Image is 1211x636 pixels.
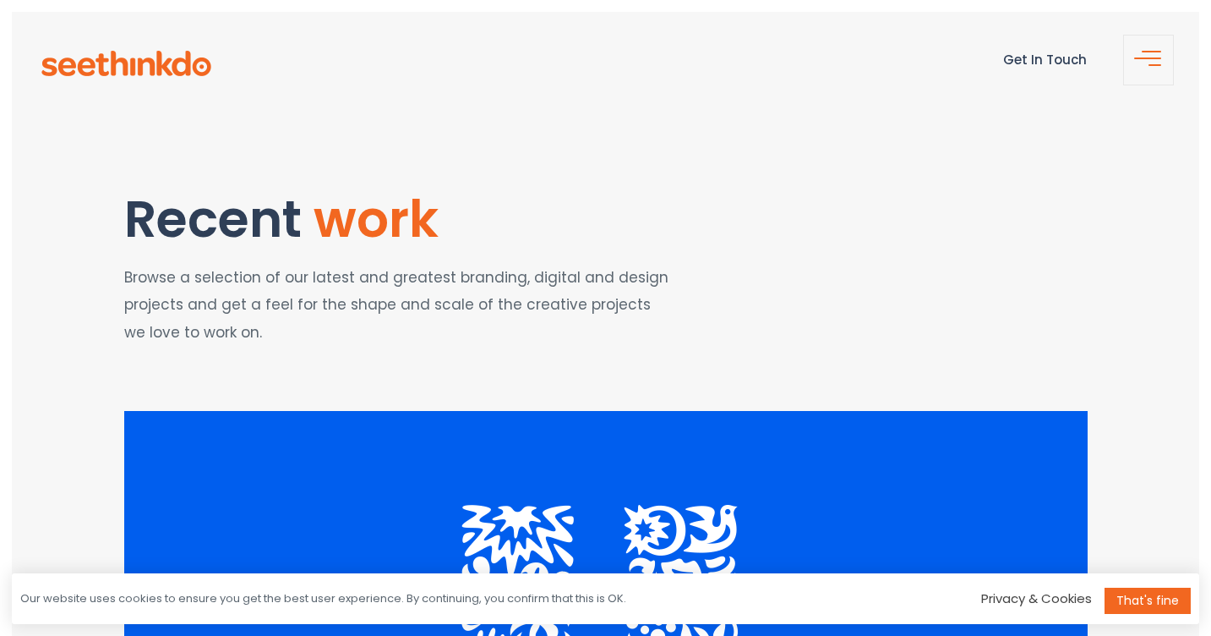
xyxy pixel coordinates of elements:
[981,589,1092,607] a: Privacy & Cookies
[41,51,211,76] img: see-think-do-logo.png
[1105,588,1191,614] a: That's fine
[124,184,302,255] span: Recent
[124,191,676,247] h1: Recent work
[20,591,626,607] div: Our website uses cookies to ensure you get the best user experience. By continuing, you confirm t...
[1003,51,1087,69] a: Get In Touch
[314,184,439,255] span: work
[124,264,676,346] p: Browse a selection of our latest and greatest branding, digital and design projects and get a fee...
